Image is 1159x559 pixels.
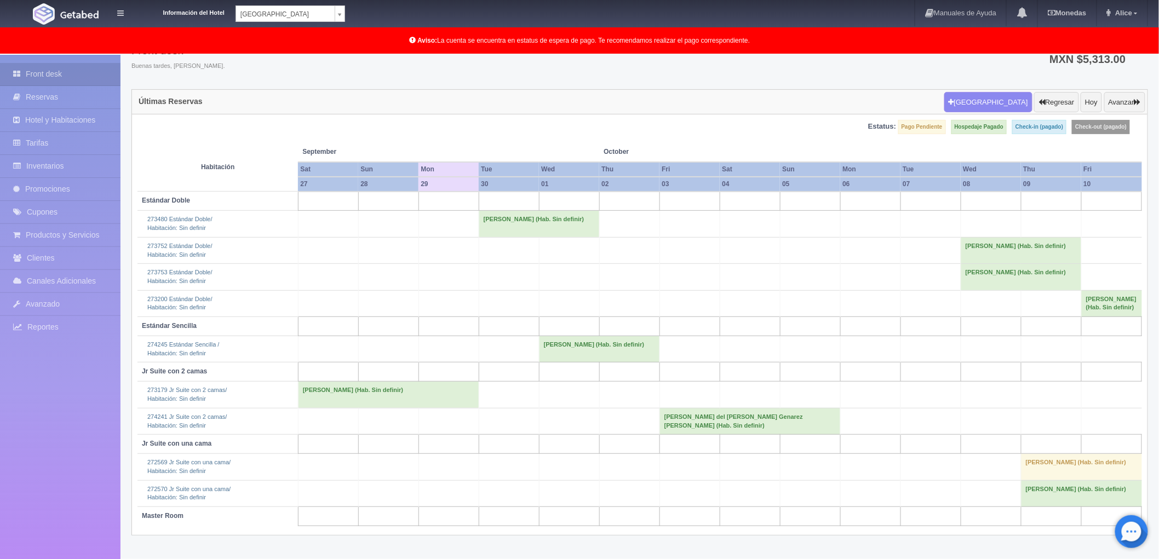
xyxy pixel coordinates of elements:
[137,5,225,18] dt: Información del Hotel
[131,62,225,71] span: Buenas tardes, [PERSON_NAME].
[147,243,213,258] a: 273752 Estándar Doble/Habitación: Sin definir
[142,512,183,520] b: Master Room
[298,382,479,408] td: [PERSON_NAME] (Hab. Sin definir)
[417,37,437,44] b: Aviso:
[1081,177,1141,192] th: 10
[539,336,659,362] td: [PERSON_NAME] (Hab. Sin definir)
[1049,54,1138,65] h3: MXN $5,313.00
[1012,120,1066,134] label: Check-in (pagado)
[961,162,1021,177] th: Wed
[147,486,231,501] a: 272570 Jr Suite con una cama/Habitación: Sin definir
[599,162,659,177] th: Thu
[358,177,418,192] th: 28
[418,177,479,192] th: 29
[142,367,207,375] b: Jr Suite con 2 camas
[720,162,780,177] th: Sat
[780,162,840,177] th: Sun
[1021,480,1141,506] td: [PERSON_NAME] (Hab. Sin definir)
[840,177,900,192] th: 06
[1021,454,1141,480] td: [PERSON_NAME] (Hab. Sin definir)
[147,296,213,311] a: 273200 Estándar Doble/Habitación: Sin definir
[298,177,358,192] th: 27
[1021,177,1081,192] th: 09
[1081,290,1141,316] td: [PERSON_NAME] (Hab. Sin definir)
[961,177,1021,192] th: 08
[1081,92,1102,113] button: Hoy
[147,216,213,231] a: 273480 Estándar Doble/Habitación: Sin definir
[599,177,659,192] th: 02
[961,237,1081,263] td: [PERSON_NAME] (Hab. Sin definir)
[33,3,55,25] img: Getabed
[659,162,720,177] th: Fri
[900,162,961,177] th: Tue
[1021,162,1081,177] th: Thu
[147,269,213,284] a: 273753 Estándar Doble/Habitación: Sin definir
[358,162,418,177] th: Sun
[1072,120,1130,134] label: Check-out (pagado)
[604,147,715,157] span: October
[1048,9,1086,17] b: Monedas
[868,122,896,132] label: Estatus:
[1034,92,1078,113] button: Regresar
[147,341,219,356] a: 274245 Estándar Sencilla /Habitación: Sin definir
[147,459,231,474] a: 272569 Jr Suite con una cama/Habitación: Sin definir
[951,120,1007,134] label: Hospedaje Pagado
[539,162,599,177] th: Wed
[142,322,197,330] b: Estándar Sencilla
[236,5,345,22] a: [GEOGRAPHIC_DATA]
[840,162,900,177] th: Mon
[720,177,780,192] th: 04
[147,413,227,429] a: 274241 Jr Suite con 2 camas/Habitación: Sin definir
[900,177,961,192] th: 07
[898,120,946,134] label: Pago Pendiente
[1104,92,1145,113] button: Avanzar
[659,177,720,192] th: 03
[298,162,358,177] th: Sat
[479,211,599,237] td: [PERSON_NAME] (Hab. Sin definir)
[147,387,227,402] a: 273179 Jr Suite con 2 camas/Habitación: Sin definir
[240,6,330,22] span: [GEOGRAPHIC_DATA]
[961,264,1081,290] td: [PERSON_NAME] (Hab. Sin definir)
[780,177,840,192] th: 05
[139,97,203,106] h4: Últimas Reservas
[418,162,479,177] th: Mon
[659,408,840,434] td: [PERSON_NAME] del [PERSON_NAME] Genarez [PERSON_NAME] (Hab. Sin definir)
[479,162,539,177] th: Tue
[539,177,599,192] th: 01
[479,177,539,192] th: 30
[302,147,414,157] span: September
[142,197,190,204] b: Estándar Doble
[1081,162,1141,177] th: Fri
[60,10,99,19] img: Getabed
[201,163,234,171] strong: Habitación
[944,92,1032,113] button: [GEOGRAPHIC_DATA]
[142,440,211,447] b: Jr Suite con una cama
[1112,9,1132,17] span: Alice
